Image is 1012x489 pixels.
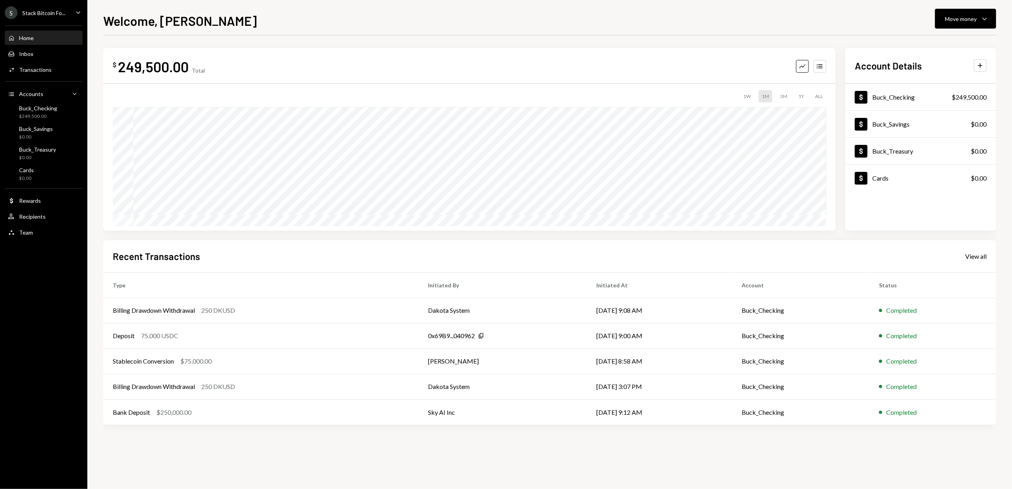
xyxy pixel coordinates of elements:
[5,62,83,77] a: Transactions
[5,102,83,121] a: Buck_Checking$249,500.00
[732,272,869,298] th: Account
[971,146,987,156] div: $0.00
[19,50,33,57] div: Inbox
[19,146,56,153] div: Buck_Treasury
[19,175,34,182] div: $0.00
[872,174,889,182] div: Cards
[118,58,189,75] div: 249,500.00
[587,348,732,374] td: [DATE] 8:58 AM
[113,306,195,315] div: Billing Drawdown Withdrawal
[872,93,915,101] div: Buck_Checking
[5,6,17,19] div: S
[141,331,178,341] div: 75,000 USDC
[869,272,996,298] th: Status
[587,374,732,399] td: [DATE] 3:07 PM
[5,46,83,61] a: Inbox
[971,119,987,129] div: $0.00
[5,87,83,101] a: Accounts
[845,111,996,137] a: Buck_Savings$0.00
[19,213,46,220] div: Recipients
[19,66,52,73] div: Transactions
[19,134,53,141] div: $0.00
[5,225,83,239] a: Team
[418,374,587,399] td: Dakota System
[587,323,732,348] td: [DATE] 9:00 AM
[845,84,996,110] a: Buck_Checking$249,500.00
[201,306,235,315] div: 250 DKUSD
[886,408,917,417] div: Completed
[945,15,977,23] div: Move money
[113,61,116,69] div: $
[795,90,807,102] div: 1Y
[19,125,53,132] div: Buck_Savings
[886,356,917,366] div: Completed
[418,399,587,425] td: Sky AI Inc
[965,252,987,260] a: View all
[201,382,235,391] div: 250 DKUSD
[19,35,34,41] div: Home
[113,331,135,341] div: Deposit
[732,374,869,399] td: Buck_Checking
[587,399,732,425] td: [DATE] 9:12 AM
[587,298,732,323] td: [DATE] 9:08 AM
[732,399,869,425] td: Buck_Checking
[418,348,587,374] td: [PERSON_NAME]
[872,120,910,128] div: Buck_Savings
[113,408,150,417] div: Bank Deposit
[428,331,475,341] div: 0x69B9...040962
[19,113,57,120] div: $249,500.00
[19,229,33,236] div: Team
[19,154,56,161] div: $0.00
[113,250,200,263] h2: Recent Transactions
[777,90,790,102] div: 3M
[103,272,418,298] th: Type
[845,138,996,164] a: Buck_Treasury$0.00
[812,90,826,102] div: ALL
[845,165,996,191] a: Cards$0.00
[855,59,922,72] h2: Account Details
[156,408,191,417] div: $250,000.00
[113,356,174,366] div: Stablecoin Conversion
[5,144,83,163] a: Buck_Treasury$0.00
[5,31,83,45] a: Home
[418,272,587,298] th: Initiated By
[19,105,57,112] div: Buck_Checking
[886,331,917,341] div: Completed
[759,90,772,102] div: 1M
[19,167,34,173] div: Cards
[952,92,987,102] div: $249,500.00
[732,348,869,374] td: Buck_Checking
[113,382,195,391] div: Billing Drawdown Withdrawal
[5,123,83,142] a: Buck_Savings$0.00
[732,298,869,323] td: Buck_Checking
[418,298,587,323] td: Dakota System
[935,9,996,29] button: Move money
[971,173,987,183] div: $0.00
[103,13,257,29] h1: Welcome, [PERSON_NAME]
[19,90,43,97] div: Accounts
[886,382,917,391] div: Completed
[192,67,205,74] div: Total
[22,10,66,16] div: Stack Bitcoin Fo...
[19,197,41,204] div: Rewards
[872,147,913,155] div: Buck_Treasury
[886,306,917,315] div: Completed
[732,323,869,348] td: Buck_Checking
[180,356,212,366] div: $75,000.00
[5,193,83,208] a: Rewards
[740,90,754,102] div: 1W
[5,164,83,183] a: Cards$0.00
[5,209,83,223] a: Recipients
[587,272,732,298] th: Initiated At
